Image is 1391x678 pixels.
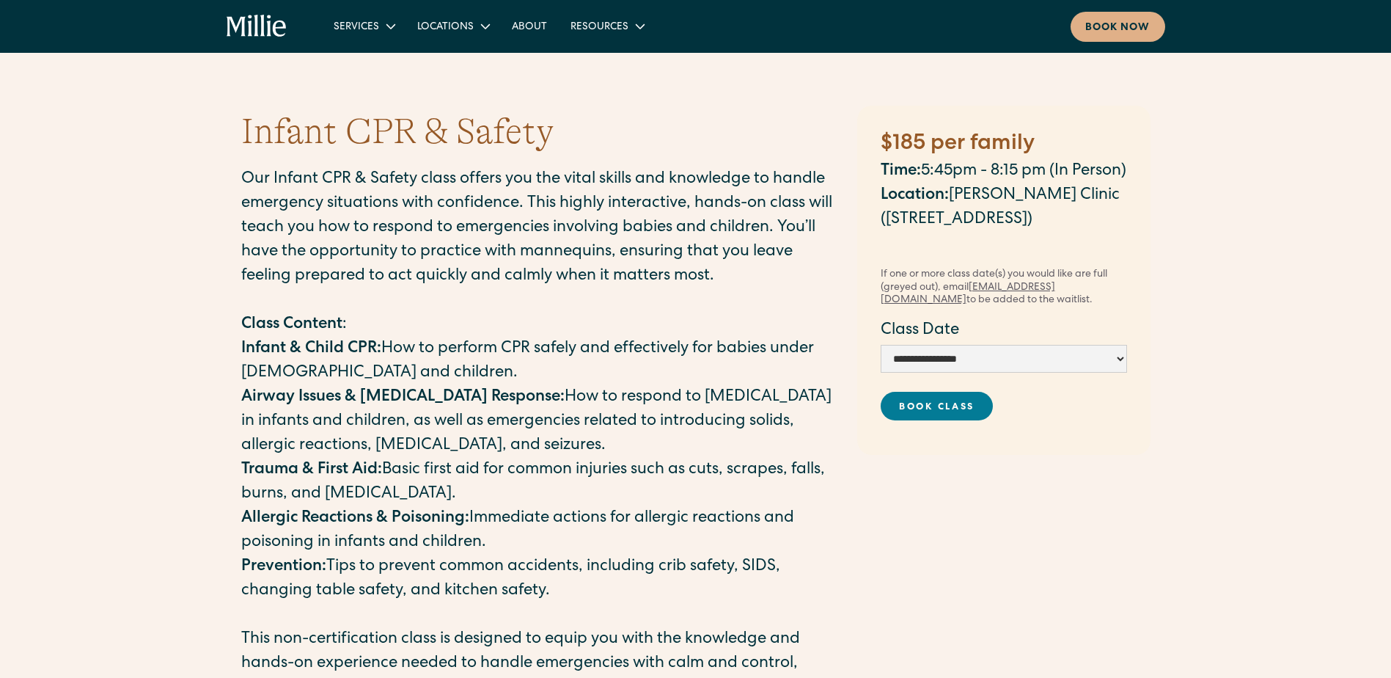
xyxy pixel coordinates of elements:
a: Book Class [881,392,994,420]
div: Locations [405,14,500,38]
a: Book now [1071,12,1165,42]
strong: Class Content [241,317,342,333]
p: Immediate actions for allergic reactions and poisoning in infants and children. [241,507,843,555]
p: ‍ [241,604,843,628]
div: Locations [417,20,474,35]
div: Book now [1085,21,1150,36]
p: ‍ [241,289,843,313]
p: How to perform CPR safely and effectively for babies under [DEMOGRAPHIC_DATA] and children. [241,338,843,386]
strong: Allergic Reactions & Poisoning: [241,511,469,527]
p: 5:45pm - 8:15 pm (In Person) [PERSON_NAME] Clinic ([STREET_ADDRESS]) [881,160,1127,233]
strong: Location: [881,188,949,204]
a: home [227,15,287,38]
strong: Time: [881,164,921,180]
div: Services [334,20,379,35]
p: Tips to prevent common accidents, including crib safety, SIDS, changing table safety, and kitchen... [241,555,843,604]
p: Basic first aid for common injuries such as cuts, scrapes, falls, burns, and [MEDICAL_DATA]. [241,459,843,507]
div: Resources [559,14,655,38]
p: Our Infant CPR & Safety class offers you the vital skills and knowledge to handle emergency situa... [241,168,843,289]
strong: Infant & Child CPR: [241,341,381,357]
a: About [500,14,559,38]
p: ‍ [881,233,1127,257]
p: How to respond to [MEDICAL_DATA] in infants and children, as well as emergencies related to intro... [241,386,843,459]
div: Resources [570,20,628,35]
strong: Airway Issues & [MEDICAL_DATA] Response: [241,390,565,406]
div: Services [322,14,405,38]
h1: Infant CPR & Safety [241,109,554,156]
p: : [241,313,843,338]
strong: Trauma & First Aid: [241,462,382,478]
div: If one or more class date(s) you would like are full (greyed out), email to be added to the waitl... [881,269,1127,307]
label: Class Date [881,319,1127,343]
strong: Prevention: [241,559,326,575]
strong: $185 per family [881,134,1035,156]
